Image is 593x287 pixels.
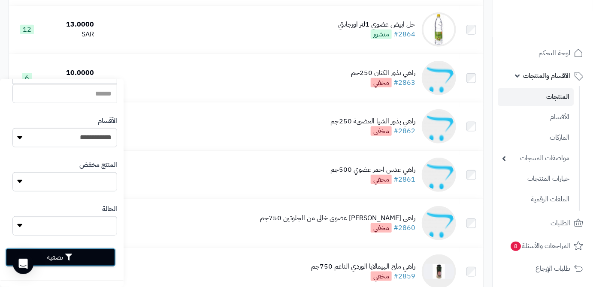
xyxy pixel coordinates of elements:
img: راهي كورن فلكس عضوي خالي من الجلوتين 750جم [422,206,456,240]
a: #2860 [393,223,415,233]
span: مخفي [371,126,392,136]
a: خيارات المنتجات [498,170,574,188]
a: #2863 [393,78,415,88]
label: المنتج مخفض [79,160,117,170]
a: الملفات الرقمية [498,190,574,209]
div: راهي [PERSON_NAME] عضوي خالي من الجلوتين 750جم [260,213,415,223]
img: راهي بذور الشيا العضوية 250جم [422,109,456,143]
img: خل ابيض عضوي 1لتر اورجانتي [422,12,456,47]
img: راهي بذور الكتان 250جم [422,61,456,95]
a: المراجعات والأسئلة8 [498,236,588,256]
a: الطلبات [498,213,588,233]
div: راهي ملح الهيمالايا الوردي الناعم 750جم [311,262,415,272]
label: الحالة [102,204,117,214]
span: مخفي [371,78,392,87]
div: خل ابيض عضوي 1لتر اورجانتي [338,20,415,30]
a: #2859 [393,271,415,281]
a: طلبات الإرجاع [498,258,588,279]
img: راهي عدس احمر عضوي 500جم [422,158,456,192]
a: #2861 [393,174,415,185]
a: المنتجات [498,88,574,106]
div: راهي عدس احمر عضوي 500جم [330,165,415,175]
div: SAR [48,78,94,88]
a: لوحة التحكم [498,43,588,63]
span: مخفي [371,272,392,281]
a: #2864 [393,29,415,39]
span: 6 [22,73,32,83]
div: راهي بذور الكتان 250جم [351,68,415,78]
span: طلبات الإرجاع [536,263,570,275]
a: الأقسام [498,108,574,126]
span: الأقسام والمنتجات [523,70,570,82]
span: منشور [371,30,392,39]
div: Open Intercom Messenger [13,254,33,274]
a: #2862 [393,126,415,136]
span: مخفي [371,175,392,184]
div: SAR [48,30,94,39]
span: المراجعات والأسئلة [510,240,570,252]
span: 8 [511,242,521,251]
div: راهي بذور الشيا العضوية 250جم [330,117,415,126]
span: 12 [20,25,34,34]
span: مخفي [371,223,392,233]
a: الماركات [498,129,574,147]
span: لوحة التحكم [539,47,570,59]
button: تصفية [5,248,116,267]
div: 10.0000 [48,68,94,78]
span: الطلبات [551,217,570,229]
div: 13.0000 [48,20,94,30]
a: مواصفات المنتجات [498,149,574,167]
label: الأقسام [98,116,117,126]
